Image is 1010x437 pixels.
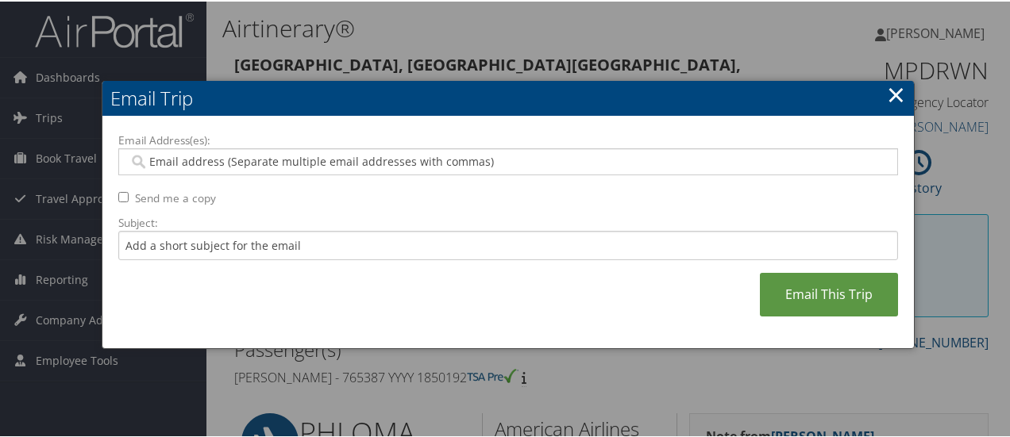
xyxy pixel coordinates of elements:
label: Email Address(es): [118,131,898,147]
label: Subject: [118,213,898,229]
input: Email address (Separate multiple email addresses with commas) [129,152,889,168]
input: Add a short subject for the email [118,229,898,259]
a: × [887,77,905,109]
h2: Email Trip [102,79,914,114]
a: Email This Trip [760,271,898,315]
label: Send me a copy [135,189,216,205]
